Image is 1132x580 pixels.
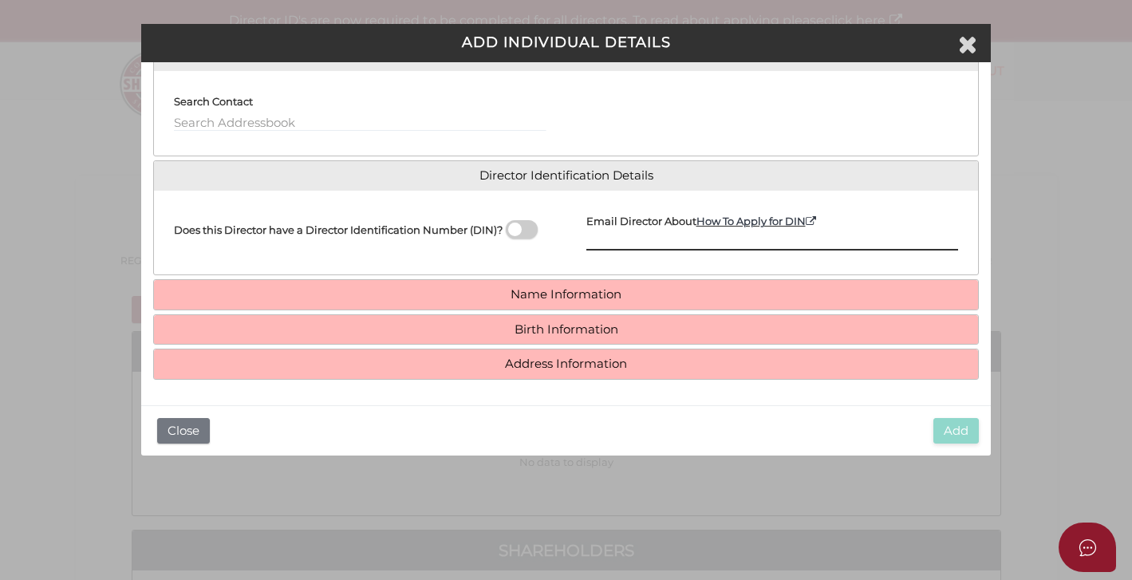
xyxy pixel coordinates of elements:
[166,288,965,302] a: Name Information
[166,323,965,337] a: Birth Information
[933,418,979,444] button: Add
[157,418,210,444] button: Close
[1059,523,1116,572] button: Open asap
[166,357,965,371] a: Address Information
